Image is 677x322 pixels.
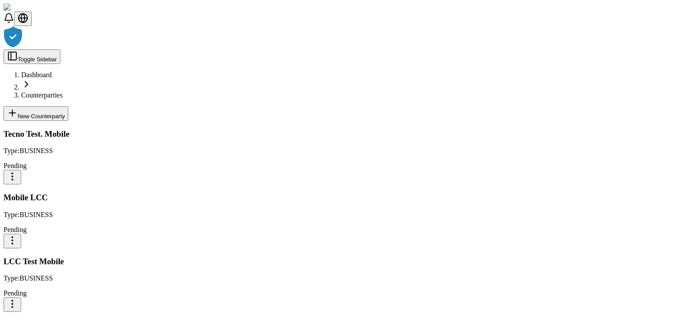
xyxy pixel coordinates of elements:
[4,289,673,297] div: Pending
[4,193,673,202] h3: Mobile LCC
[4,106,68,121] button: New Counterparty
[4,257,673,266] h3: LCC Test Mobile
[4,71,673,99] nav: breadcrumb
[4,162,673,170] div: Pending
[4,211,673,219] p: Type: BUSINESS
[21,71,52,79] a: Dashboard
[4,49,60,64] button: Toggle Sidebar
[4,147,673,155] p: Type: BUSINESS
[4,274,673,282] p: Type: BUSINESS
[4,129,673,139] h3: Tecno Test. Mobile
[21,91,63,99] a: Counterparties
[4,4,56,11] img: ShieldPay Logo
[18,56,57,63] span: Toggle Sidebar
[4,226,673,234] div: Pending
